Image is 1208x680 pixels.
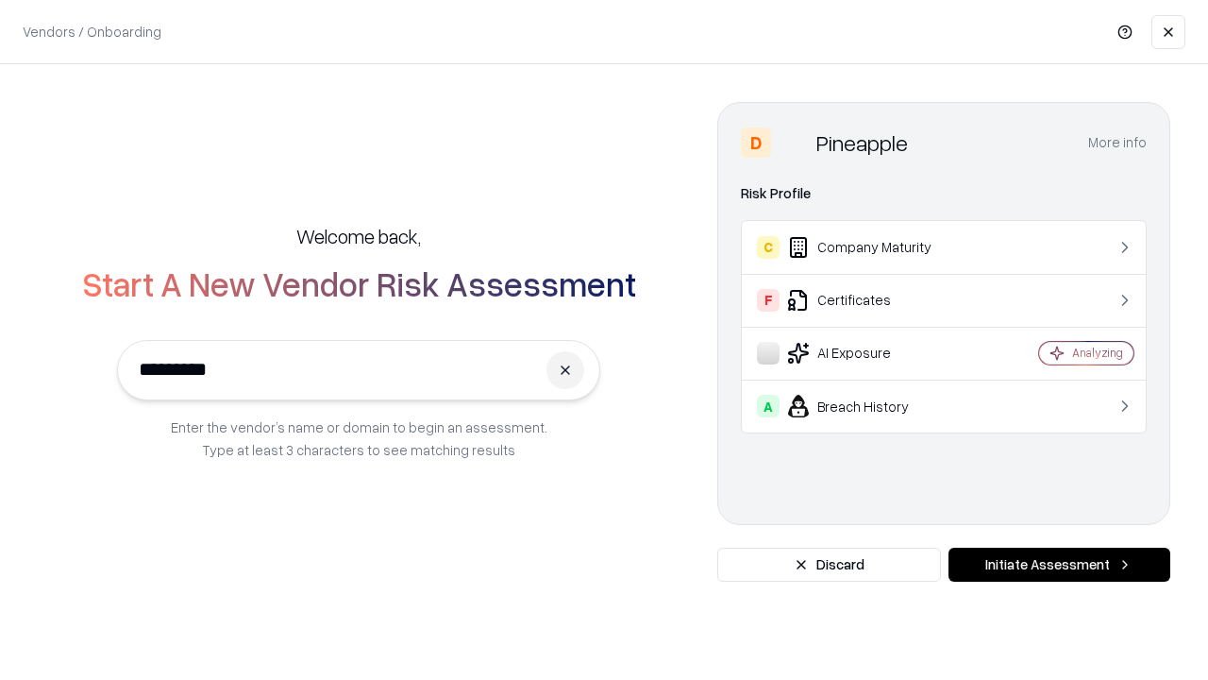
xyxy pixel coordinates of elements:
[171,416,547,461] p: Enter the vendor’s name or domain to begin an assessment. Type at least 3 characters to see match...
[948,548,1170,582] button: Initiate Assessment
[717,548,941,582] button: Discard
[741,182,1147,205] div: Risk Profile
[757,289,982,312] div: Certificates
[296,223,421,249] h5: Welcome back,
[757,395,982,417] div: Breach History
[757,236,780,259] div: C
[23,22,161,42] p: Vendors / Onboarding
[82,264,636,302] h2: Start A New Vendor Risk Assessment
[757,236,982,259] div: Company Maturity
[757,395,780,417] div: A
[1072,345,1123,361] div: Analyzing
[757,289,780,312] div: F
[757,342,982,365] div: AI Exposure
[779,127,809,158] img: Pineapple
[741,127,771,158] div: D
[816,127,908,158] div: Pineapple
[1088,126,1147,160] button: More info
